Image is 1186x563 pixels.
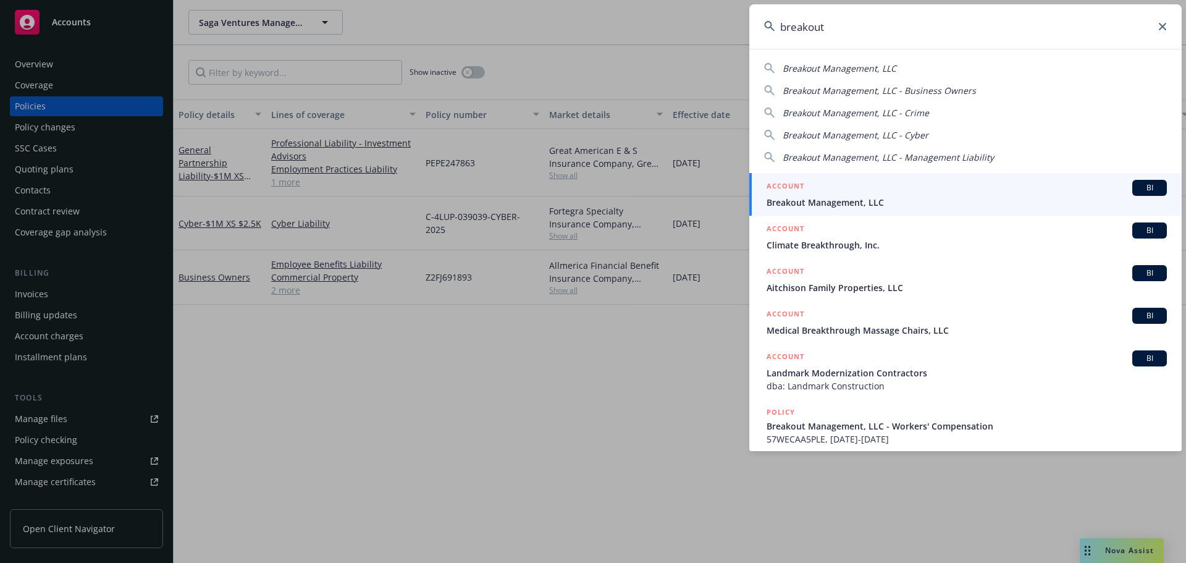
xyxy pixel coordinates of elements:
a: ACCOUNTBIAitchison Family Properties, LLC [749,258,1182,301]
span: BI [1137,268,1162,279]
h5: POLICY [767,406,795,418]
span: BI [1137,225,1162,236]
span: Breakout Management, LLC - Cyber [783,129,928,141]
a: ACCOUNTBIClimate Breakthrough, Inc. [749,216,1182,258]
span: Breakout Management, LLC - Crime [783,107,929,119]
h5: ACCOUNT [767,350,804,365]
span: Medical Breakthrough Massage Chairs, LLC [767,324,1167,337]
a: ACCOUNTBILandmark Modernization Contractorsdba: Landmark Construction [749,344,1182,399]
h5: ACCOUNT [767,308,804,323]
span: dba: Landmark Construction [767,379,1167,392]
a: ACCOUNTBIBreakout Management, LLC [749,173,1182,216]
input: Search... [749,4,1182,49]
span: Landmark Modernization Contractors [767,366,1167,379]
span: BI [1137,353,1162,364]
a: ACCOUNTBIMedical Breakthrough Massage Chairs, LLC [749,301,1182,344]
a: POLICYBreakout Management, LLC - Workers' Compensation57WECAA5PLE, [DATE]-[DATE] [749,399,1182,452]
span: Aitchison Family Properties, LLC [767,281,1167,294]
h5: ACCOUNT [767,180,804,195]
span: BI [1137,310,1162,321]
h5: ACCOUNT [767,265,804,280]
h5: ACCOUNT [767,222,804,237]
span: Breakout Management, LLC - Workers' Compensation [767,420,1167,433]
span: 57WECAA5PLE, [DATE]-[DATE] [767,433,1167,446]
span: Breakout Management, LLC [783,62,896,74]
span: Climate Breakthrough, Inc. [767,239,1167,252]
span: BI [1137,182,1162,193]
span: Breakout Management, LLC - Management Liability [783,151,994,163]
span: Breakout Management, LLC [767,196,1167,209]
span: Breakout Management, LLC - Business Owners [783,85,976,96]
